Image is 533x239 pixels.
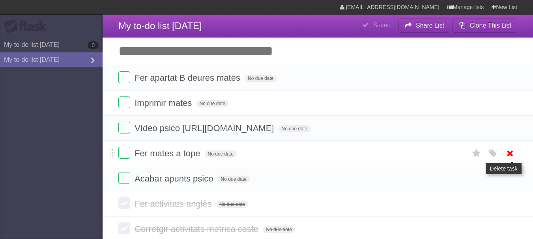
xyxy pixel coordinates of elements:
[218,176,250,183] span: No due date
[118,172,130,184] label: Done
[118,222,130,234] label: Done
[135,73,242,83] span: Fer apartat B deures mates
[469,22,511,29] b: Clone This List
[416,22,444,29] b: Share List
[216,201,248,208] span: No due date
[135,148,202,158] span: Fer mates a tope
[263,226,295,233] span: No due date
[245,75,277,82] span: No due date
[118,71,130,83] label: Done
[469,147,484,160] label: Star task
[118,197,130,209] label: Done
[118,20,202,31] span: My to-do list [DATE]
[135,174,215,183] span: Acabar apunts psico
[135,199,214,209] span: Fer activitats anglès
[118,147,130,159] label: Done
[452,19,517,33] button: Clone This List
[118,96,130,108] label: Done
[135,98,194,108] span: Imprimir mates
[373,22,391,28] b: Saved
[135,123,276,133] span: Vídeo psico [URL][DOMAIN_NAME]
[196,100,228,107] span: No due date
[4,19,51,33] div: Flask
[118,122,130,133] label: Done
[135,224,260,234] span: Corretgir activitats metrica caste
[205,150,237,157] span: No due date
[279,125,310,132] span: No due date
[398,19,451,33] button: Share List
[88,41,99,49] b: 0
